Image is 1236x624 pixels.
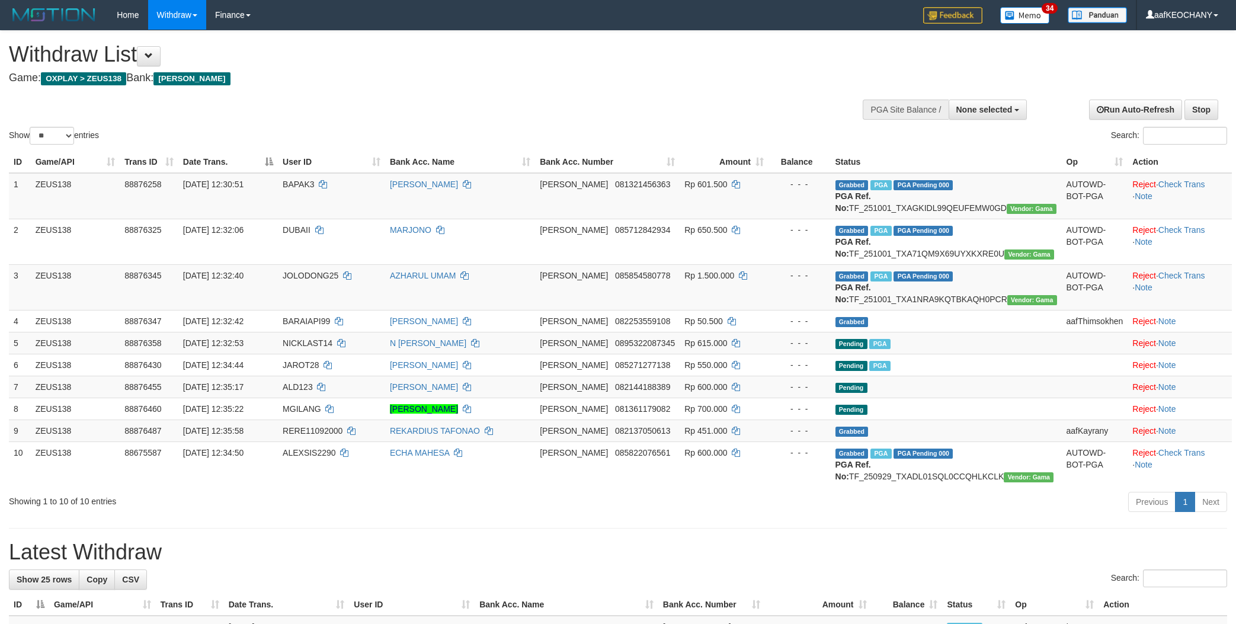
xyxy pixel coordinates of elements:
td: · [1128,354,1232,376]
div: - - - [773,447,826,459]
span: 88876358 [124,338,161,348]
b: PGA Ref. No: [835,191,871,213]
h4: Game: Bank: [9,72,812,84]
td: · · [1128,264,1232,310]
td: · · [1128,219,1232,264]
th: Game/API: activate to sort column ascending [31,151,120,173]
a: Check Trans [1158,225,1205,235]
td: · · [1128,173,1232,219]
td: aafThimsokhen [1062,310,1128,332]
img: MOTION_logo.png [9,6,99,24]
a: CSV [114,569,147,590]
span: Copy 082144188389 to clipboard [615,382,670,392]
a: Note [1135,460,1152,469]
td: TF_250929_TXADL01SQL0CCQHLKCLK [831,441,1062,487]
label: Search: [1111,569,1227,587]
div: - - - [773,337,826,349]
th: Bank Acc. Name: activate to sort column ascending [385,151,535,173]
td: 1 [9,173,31,219]
div: - - - [773,381,826,393]
td: · [1128,376,1232,398]
a: Reject [1132,426,1156,436]
span: Copy 082137050613 to clipboard [615,426,670,436]
th: Date Trans.: activate to sort column descending [178,151,278,173]
span: [DATE] 12:35:17 [183,382,244,392]
td: · [1128,420,1232,441]
span: PGA Pending [894,449,953,459]
a: Reject [1132,448,1156,457]
td: ZEUS138 [31,310,120,332]
select: Showentries [30,127,74,145]
span: [DATE] 12:34:50 [183,448,244,457]
span: Grabbed [835,317,869,327]
span: Grabbed [835,449,869,459]
td: AUTOWD-BOT-PGA [1062,441,1128,487]
a: Note [1135,191,1152,201]
a: Reject [1132,271,1156,280]
span: ALD123 [283,382,313,392]
a: Run Auto-Refresh [1089,100,1182,120]
td: AUTOWD-BOT-PGA [1062,173,1128,219]
td: ZEUS138 [31,354,120,376]
span: Rp 700.000 [684,404,727,414]
span: Vendor URL: https://trx31.1velocity.biz [1007,204,1056,214]
th: Bank Acc. Number: activate to sort column ascending [535,151,680,173]
b: PGA Ref. No: [835,237,871,258]
a: Note [1135,237,1152,247]
span: Copy 085271277138 to clipboard [615,360,670,370]
th: Trans ID: activate to sort column ascending [120,151,178,173]
span: Copy [87,575,107,584]
th: Balance: activate to sort column ascending [872,594,943,616]
td: · [1128,310,1232,332]
a: Reject [1132,338,1156,348]
a: [PERSON_NAME] [390,404,458,414]
span: 88876460 [124,404,161,414]
td: TF_251001_TXAGKIDL99QEUFEMW0GD [831,173,1062,219]
a: Note [1158,338,1176,348]
td: 9 [9,420,31,441]
td: TF_251001_TXA1NRA9KQTBKAQH0PCR [831,264,1062,310]
div: Showing 1 to 10 of 10 entries [9,491,506,507]
div: PGA Site Balance / [863,100,948,120]
span: PGA Pending [894,226,953,236]
input: Search: [1143,569,1227,587]
td: · · [1128,441,1232,487]
span: ALEXSIS2290 [283,448,336,457]
a: AZHARUL UMAM [390,271,456,280]
span: [PERSON_NAME] [540,360,608,370]
input: Search: [1143,127,1227,145]
a: Copy [79,569,115,590]
th: Trans ID: activate to sort column ascending [156,594,224,616]
span: Rp 600.000 [684,382,727,392]
span: [DATE] 12:34:44 [183,360,244,370]
div: - - - [773,425,826,437]
span: Rp 1.500.000 [684,271,734,280]
td: 10 [9,441,31,487]
span: OXPLAY > ZEUS138 [41,72,126,85]
th: Balance [769,151,831,173]
span: [PERSON_NAME] [153,72,230,85]
a: Note [1158,382,1176,392]
a: Reject [1132,316,1156,326]
span: Marked by aafanarl [869,361,890,371]
span: Vendor URL: https://trx31.1velocity.biz [1004,472,1054,482]
a: Note [1158,404,1176,414]
a: Note [1158,426,1176,436]
th: Game/API: activate to sort column ascending [49,594,156,616]
span: Pending [835,361,867,371]
th: Bank Acc. Number: activate to sort column ascending [658,594,765,616]
th: User ID: activate to sort column ascending [349,594,475,616]
td: ZEUS138 [31,173,120,219]
img: Feedback.jpg [923,7,982,24]
span: [DATE] 12:32:06 [183,225,244,235]
td: 5 [9,332,31,354]
label: Search: [1111,127,1227,145]
div: - - - [773,359,826,371]
th: ID [9,151,31,173]
a: Stop [1184,100,1218,120]
td: AUTOWD-BOT-PGA [1062,264,1128,310]
span: PGA Pending [894,180,953,190]
span: [PERSON_NAME] [540,338,608,348]
span: [PERSON_NAME] [540,426,608,436]
span: Marked by aafanarl [870,271,891,281]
